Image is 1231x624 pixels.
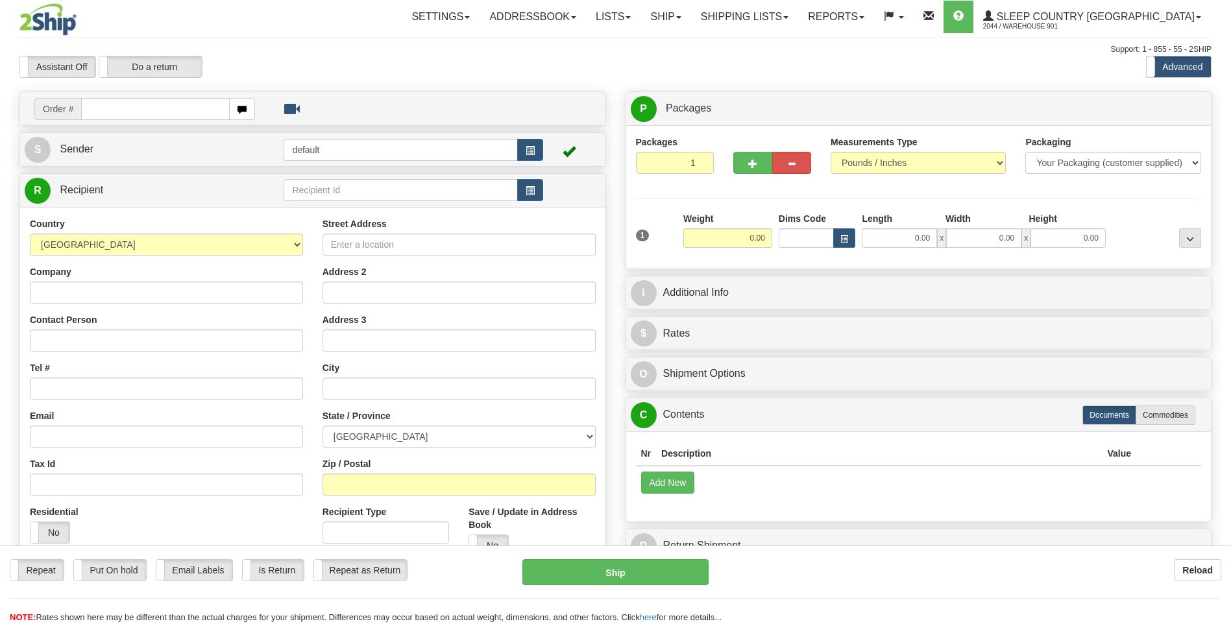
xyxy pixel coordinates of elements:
[1029,212,1057,225] label: Height
[10,560,64,581] label: Repeat
[243,560,304,581] label: Is Return
[1021,228,1030,248] span: x
[636,136,678,149] label: Packages
[30,313,97,326] label: Contact Person
[60,143,93,154] span: Sender
[631,320,657,346] span: $
[1179,228,1201,248] div: ...
[30,361,50,374] label: Tel #
[30,505,79,518] label: Residential
[20,56,95,77] label: Assistant Off
[19,44,1212,55] div: Support: 1 - 855 - 55 - 2SHIP
[19,3,77,36] img: logo2044.jpg
[631,361,1207,387] a: OShipment Options
[631,533,1207,559] a: RReturn Shipment
[937,228,946,248] span: x
[631,533,657,559] span: R
[691,1,798,33] a: Shipping lists
[993,11,1195,22] span: Sleep Country [GEOGRAPHIC_DATA]
[323,409,391,422] label: State / Province
[631,280,1207,306] a: IAdditional Info
[323,265,367,278] label: Address 2
[284,139,517,161] input: Sender Id
[641,472,695,494] button: Add New
[25,178,51,204] span: R
[631,361,657,387] span: O
[323,457,371,470] label: Zip / Postal
[631,96,657,122] span: P
[30,217,65,230] label: Country
[284,179,517,201] input: Recipient Id
[1147,56,1211,77] label: Advanced
[973,1,1211,33] a: Sleep Country [GEOGRAPHIC_DATA] 2044 / Warehouse 901
[30,265,71,278] label: Company
[1182,565,1213,575] b: Reload
[323,361,339,374] label: City
[1102,442,1136,466] th: Value
[30,457,55,470] label: Tax Id
[636,230,650,241] span: 1
[683,212,713,225] label: Weight
[10,612,36,622] span: NOTE:
[1136,405,1195,425] label: Commodities
[831,136,918,149] label: Measurements Type
[74,560,146,581] label: Put On hold
[480,1,586,33] a: Addressbook
[30,522,69,543] label: No
[798,1,874,33] a: Reports
[402,1,480,33] a: Settings
[25,177,255,204] a: R Recipient
[656,442,1102,466] th: Description
[1082,405,1136,425] label: Documents
[636,442,657,466] th: Nr
[522,559,708,585] button: Ship
[323,217,387,230] label: Street Address
[631,402,657,428] span: C
[640,1,690,33] a: Ship
[25,136,284,163] a: S Sender
[666,102,711,114] span: Packages
[323,234,596,256] input: Enter a location
[156,560,232,581] label: Email Labels
[779,212,826,225] label: Dims Code
[30,409,54,422] label: Email
[586,1,640,33] a: Lists
[945,212,971,225] label: Width
[60,184,103,195] span: Recipient
[1174,559,1221,581] button: Reload
[1025,136,1071,149] label: Packaging
[25,137,51,163] span: S
[323,313,367,326] label: Address 3
[631,402,1207,428] a: CContents
[983,20,1080,33] span: 2044 / Warehouse 901
[469,505,595,531] label: Save / Update in Address Book
[469,535,508,556] label: No
[631,320,1207,347] a: $Rates
[631,280,657,306] span: I
[640,612,657,622] a: here
[34,98,81,120] span: Order #
[323,505,387,518] label: Recipient Type
[99,56,202,77] label: Do a return
[862,212,892,225] label: Length
[631,95,1207,122] a: P Packages
[314,560,407,581] label: Repeat as Return
[1201,246,1230,378] iframe: chat widget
